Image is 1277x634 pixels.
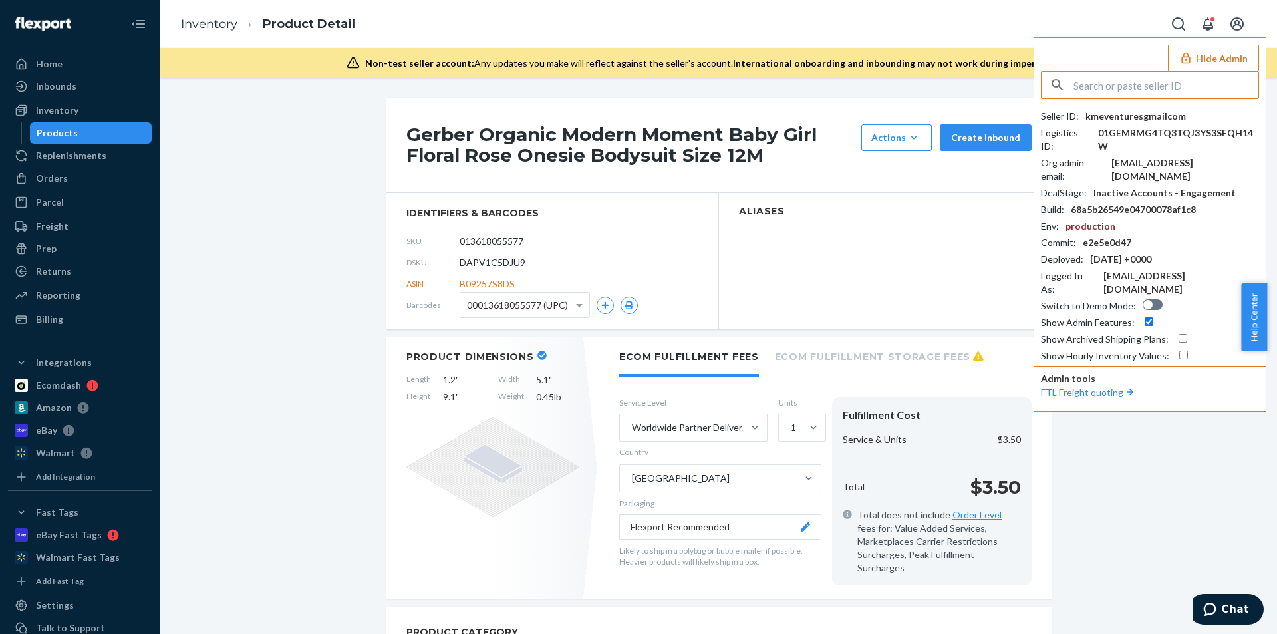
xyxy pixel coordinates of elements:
div: Show Archived Shipping Plans : [1041,333,1169,346]
a: Returns [8,261,152,282]
p: $3.50 [998,433,1021,446]
div: [EMAIL_ADDRESS][DOMAIN_NAME] [1111,156,1259,183]
div: Reporting [36,289,80,302]
div: Parcel [36,196,64,209]
a: eBay [8,420,152,441]
label: Units [778,397,821,408]
a: Reporting [8,285,152,306]
div: Replenishments [36,149,106,162]
div: Add Integration [36,471,95,482]
a: Walmart Fast Tags [8,547,152,568]
div: Logged In As : [1041,269,1097,296]
div: Billing [36,313,63,326]
span: International onboarding and inbounding may not work during impersonation. [733,57,1077,69]
span: 9.1 [443,391,486,404]
div: Inventory [36,104,78,117]
a: Product Detail [263,17,355,31]
a: Inventory [181,17,237,31]
button: Actions [861,124,932,151]
a: Prep [8,238,152,259]
div: Walmart Fast Tags [36,551,120,564]
div: Ecomdash [36,379,81,392]
a: Products [30,122,152,144]
div: Returns [36,265,71,278]
div: 01GEMRMG4TQ3TQJ3YS3SFQH14W [1098,126,1259,153]
div: [EMAIL_ADDRESS][DOMAIN_NAME] [1103,269,1259,296]
div: Prep [36,242,57,255]
div: [GEOGRAPHIC_DATA] [632,472,730,485]
div: Switch to Demo Mode : [1041,299,1136,313]
span: identifiers & barcodes [406,206,698,220]
button: Integrations [8,352,152,373]
a: Parcel [8,192,152,213]
a: Amazon [8,397,152,418]
a: Order Level [952,509,1002,520]
a: Ecomdash [8,375,152,396]
span: 5.1 [536,373,579,387]
div: Integrations [36,356,92,369]
div: Seller ID : [1041,110,1079,123]
div: eBay [36,424,57,437]
li: Ecom Fulfillment Storage Fees [775,337,984,374]
button: Fast Tags [8,502,152,523]
a: Inventory [8,100,152,121]
div: eBay Fast Tags [36,528,102,542]
div: Amazon [36,401,72,414]
a: Home [8,53,152,75]
span: 00013618055577 (UPC) [467,294,568,317]
input: Search or paste seller ID [1073,72,1258,98]
div: Env : [1041,220,1059,233]
span: Height [406,391,431,404]
p: Packaging [619,498,821,509]
span: Weight [498,391,524,404]
span: Width [498,373,524,387]
span: " [456,374,459,385]
button: Flexport Recommended [619,514,821,540]
div: Org admin email : [1041,156,1105,183]
div: Any updates you make will reflect against the seller's account. [365,57,1077,70]
button: Help Center [1241,283,1267,351]
div: production [1065,220,1115,233]
div: Home [36,57,63,71]
span: ASIN [406,278,460,289]
span: SKU [406,236,460,247]
div: DealStage : [1041,186,1087,200]
div: Inbounds [36,80,76,93]
a: Orders [8,168,152,189]
span: Total does not include fees for: Value Added Services, Marketplaces Carrier Restrictions Surcharg... [857,508,1021,575]
ol: breadcrumbs [170,5,366,44]
div: Fast Tags [36,506,78,519]
div: Settings [36,599,74,612]
a: Inbounds [8,76,152,97]
div: Freight [36,220,69,233]
img: Flexport logo [15,17,71,31]
a: eBay Fast Tags [8,524,152,546]
div: kmeventuresgmailcom [1085,110,1186,123]
a: Add Integration [8,469,152,485]
iframe: Opens a widget where you can chat to one of our agents [1193,594,1264,627]
span: " [456,391,459,402]
button: Close Navigation [125,11,152,37]
button: Create inbound [940,124,1032,151]
div: Products [37,126,78,140]
li: Ecom Fulfillment Fees [619,337,759,377]
a: Add Fast Tag [8,573,152,589]
span: Barcodes [406,299,460,311]
div: 1 [791,421,796,434]
input: Worldwide Partner Delivered Duty Paid [631,421,632,434]
p: $3.50 [970,474,1021,500]
a: FTL Freight quoting [1041,387,1137,398]
div: e2e5e0d47 [1083,236,1131,249]
h1: Gerber Organic Modern Moment Baby Girl Floral Rose Onesie Bodysuit Size 12M [406,124,855,166]
span: DAPV1C5DJU9 [460,256,525,269]
p: Likely to ship in a polybag or bubble mailer if possible. Heavier products will likely ship in a ... [619,545,821,567]
h2: Product Dimensions [406,351,534,363]
span: Non-test seller account: [365,57,474,69]
h2: Aliases [739,206,1032,216]
button: Open Search Box [1165,11,1192,37]
div: Add Fast Tag [36,575,84,587]
p: Total [843,480,865,494]
div: Show Hourly Inventory Values : [1041,349,1169,363]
